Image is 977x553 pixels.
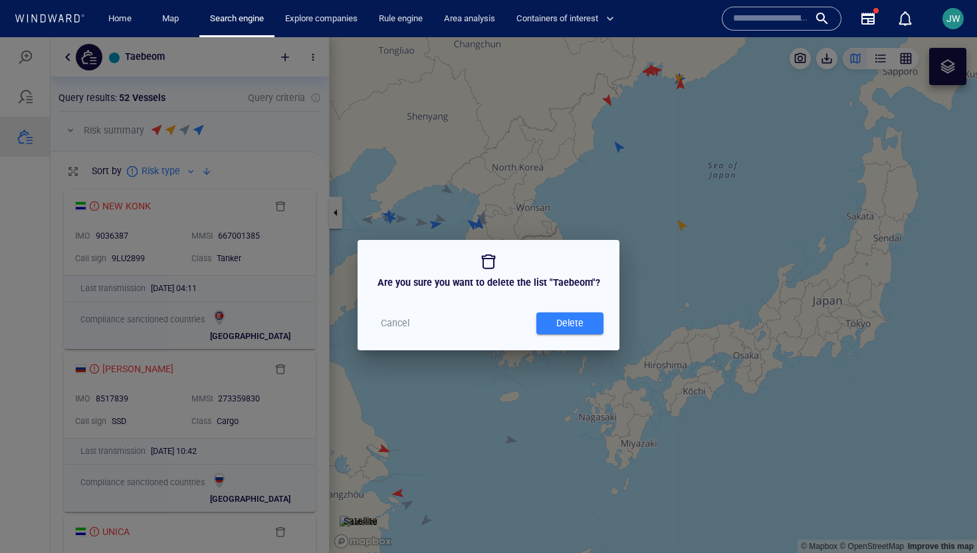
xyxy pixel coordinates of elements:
[374,7,428,31] a: Rule engine
[98,7,141,31] button: Home
[511,7,625,31] button: Containers of interest
[536,275,603,297] button: Delete
[378,237,600,254] div: Are you sure you want to delete the list "Taebeom"?
[157,7,189,31] a: Map
[516,11,614,27] span: Containers of interest
[374,275,416,297] button: Cancel
[381,278,409,294] span: Cancel
[554,275,586,297] div: Delete
[921,493,967,543] iframe: Chat
[152,7,194,31] button: Map
[897,11,913,27] div: Notification center
[940,5,966,32] button: JW
[946,13,960,24] span: JW
[103,7,137,31] a: Home
[280,7,363,31] a: Explore companies
[205,7,269,31] a: Search engine
[439,7,500,31] a: Area analysis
